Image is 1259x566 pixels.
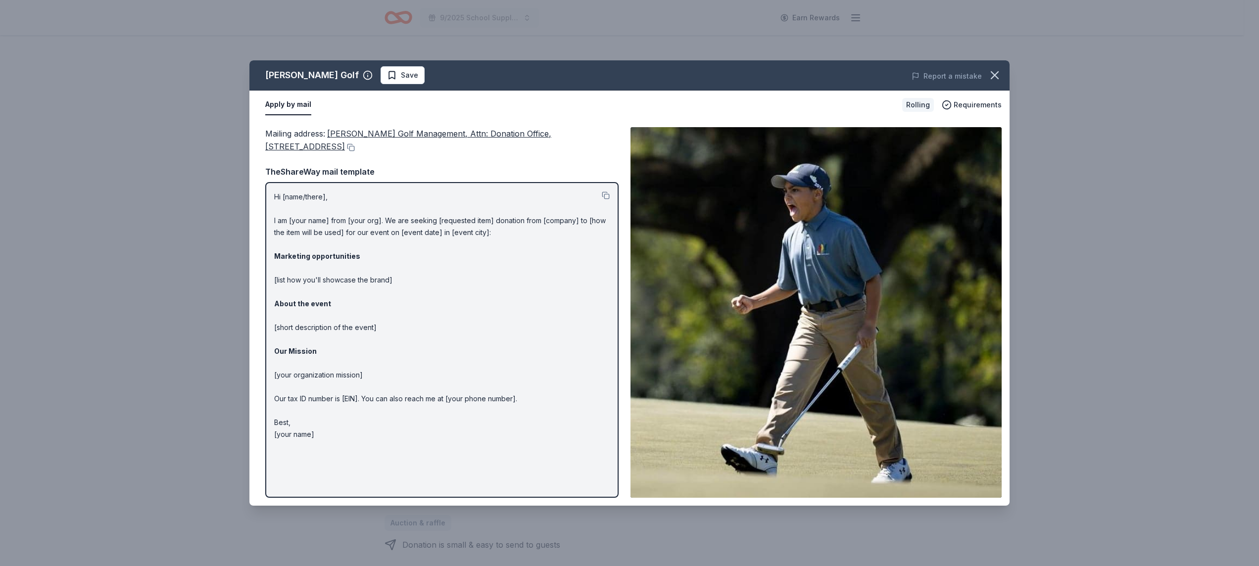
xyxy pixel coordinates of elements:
p: Hi [name/there], I am [your name] from [your org]. We are seeking [requested item] donation from ... [274,191,610,440]
button: Save [381,66,425,84]
span: [PERSON_NAME] Golf Management, Attn: Donation Office, [STREET_ADDRESS] [265,129,551,151]
span: Requirements [954,99,1002,111]
div: Mailing address : [265,127,619,153]
button: Apply by mail [265,94,311,115]
button: Requirements [942,99,1002,111]
span: Save [401,69,418,81]
div: TheShareWay mail template [265,165,619,178]
div: Rolling [902,98,934,112]
strong: Our Mission [274,347,317,355]
button: Report a mistake [912,70,982,82]
strong: Marketing opportunities [274,252,360,260]
img: Image for Ron Jaworski Golf [630,127,1002,498]
div: [PERSON_NAME] Golf [265,67,359,83]
strong: About the event [274,299,331,308]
